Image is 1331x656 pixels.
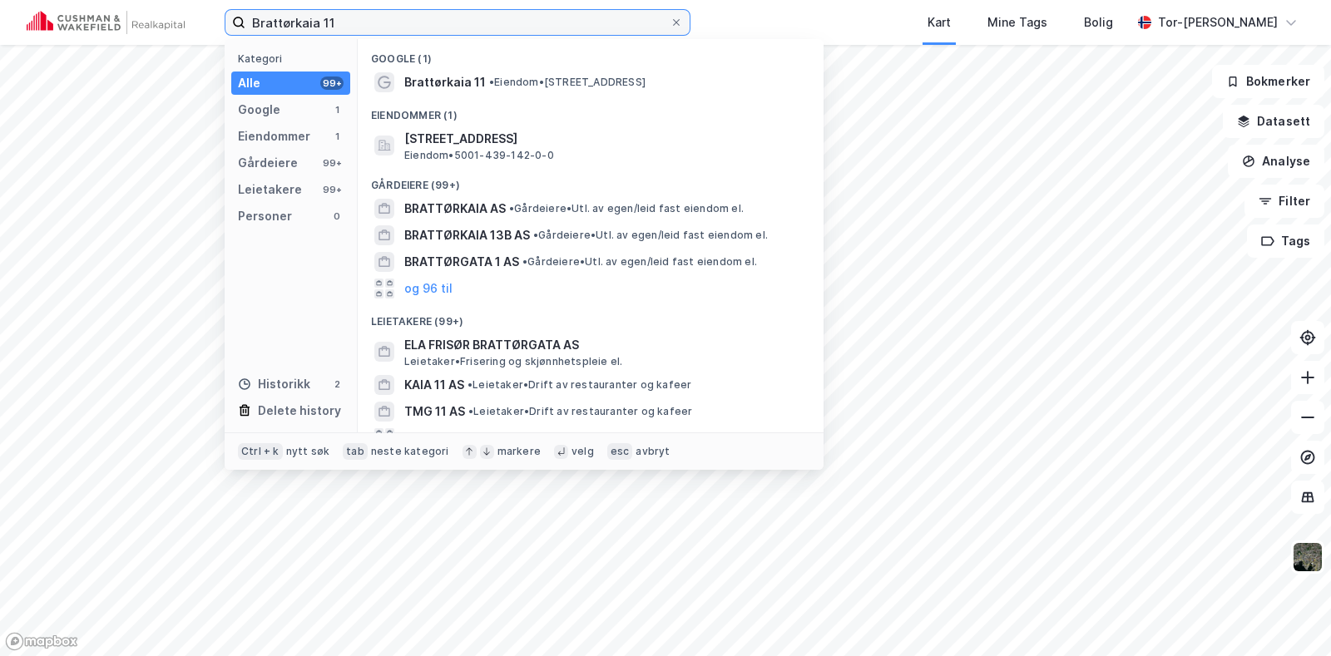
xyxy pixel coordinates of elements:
div: Alle [238,73,260,93]
div: 99+ [320,183,344,196]
div: 99+ [320,76,344,90]
span: Leietaker • Drift av restauranter og kafeer [468,378,691,392]
div: Leietakere (99+) [358,302,824,332]
span: Leietaker • Frisering og skjønnhetspleie el. [404,355,622,368]
div: neste kategori [371,445,449,458]
span: [STREET_ADDRESS] [404,129,804,149]
div: Bolig [1084,12,1113,32]
div: Eiendommer [238,126,310,146]
input: Søk på adresse, matrikkel, gårdeiere, leietakere eller personer [245,10,670,35]
div: Kart [928,12,951,32]
div: 0 [330,210,344,223]
div: 1 [330,103,344,116]
button: Tags [1247,224,1324,258]
div: Gårdeiere (99+) [358,165,824,195]
button: og 96 til [404,279,453,298]
div: nytt søk [286,445,330,458]
div: markere [497,445,541,458]
div: avbryt [636,445,670,458]
div: Delete history [258,401,341,421]
span: Gårdeiere • Utl. av egen/leid fast eiendom el. [522,255,757,269]
span: • [468,378,473,391]
div: Personer [238,206,292,226]
div: 1 [330,130,344,143]
span: • [468,405,473,417]
div: tab [343,443,368,460]
span: • [533,229,538,241]
button: Filter [1244,185,1324,218]
span: • [489,76,494,88]
div: Eiendommer (1) [358,96,824,126]
span: Gårdeiere • Utl. av egen/leid fast eiendom el. [533,229,768,242]
div: Gårdeiere [238,153,298,173]
button: Bokmerker [1212,65,1324,98]
span: BRATTØRGATA 1 AS [404,252,519,272]
div: velg [571,445,594,458]
div: Google [238,100,280,120]
button: og 96 til [404,428,453,448]
button: Datasett [1223,105,1324,138]
div: Tor-[PERSON_NAME] [1158,12,1278,32]
span: BRATTØRKAIA 13B AS [404,225,530,245]
button: Analyse [1228,145,1324,178]
span: Gårdeiere • Utl. av egen/leid fast eiendom el. [509,202,744,215]
span: • [509,202,514,215]
div: Google (1) [358,39,824,69]
div: 99+ [320,156,344,170]
span: Eiendom • [STREET_ADDRESS] [489,76,646,89]
span: Brattørkaia 11 [404,72,486,92]
img: cushman-wakefield-realkapital-logo.202ea83816669bd177139c58696a8fa1.svg [27,11,185,34]
div: Mine Tags [987,12,1047,32]
img: 9k= [1292,541,1324,573]
span: ELA FRISØR BRATTØRGATA AS [404,335,804,355]
a: Mapbox homepage [5,632,78,651]
div: Leietakere [238,180,302,200]
span: Leietaker • Drift av restauranter og kafeer [468,405,692,418]
span: BRATTØRKAIA AS [404,199,506,219]
div: esc [607,443,633,460]
div: Historikk [238,374,310,394]
span: TMG 11 AS [404,402,465,422]
div: 2 [330,377,344,391]
div: Kontrollprogram for chat [1248,576,1331,656]
span: • [522,255,527,268]
span: Eiendom • 5001-439-142-0-0 [404,149,554,162]
span: KAIA 11 AS [404,375,464,395]
iframe: Chat Widget [1248,576,1331,656]
div: Kategori [238,52,350,65]
div: Ctrl + k [238,443,283,460]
